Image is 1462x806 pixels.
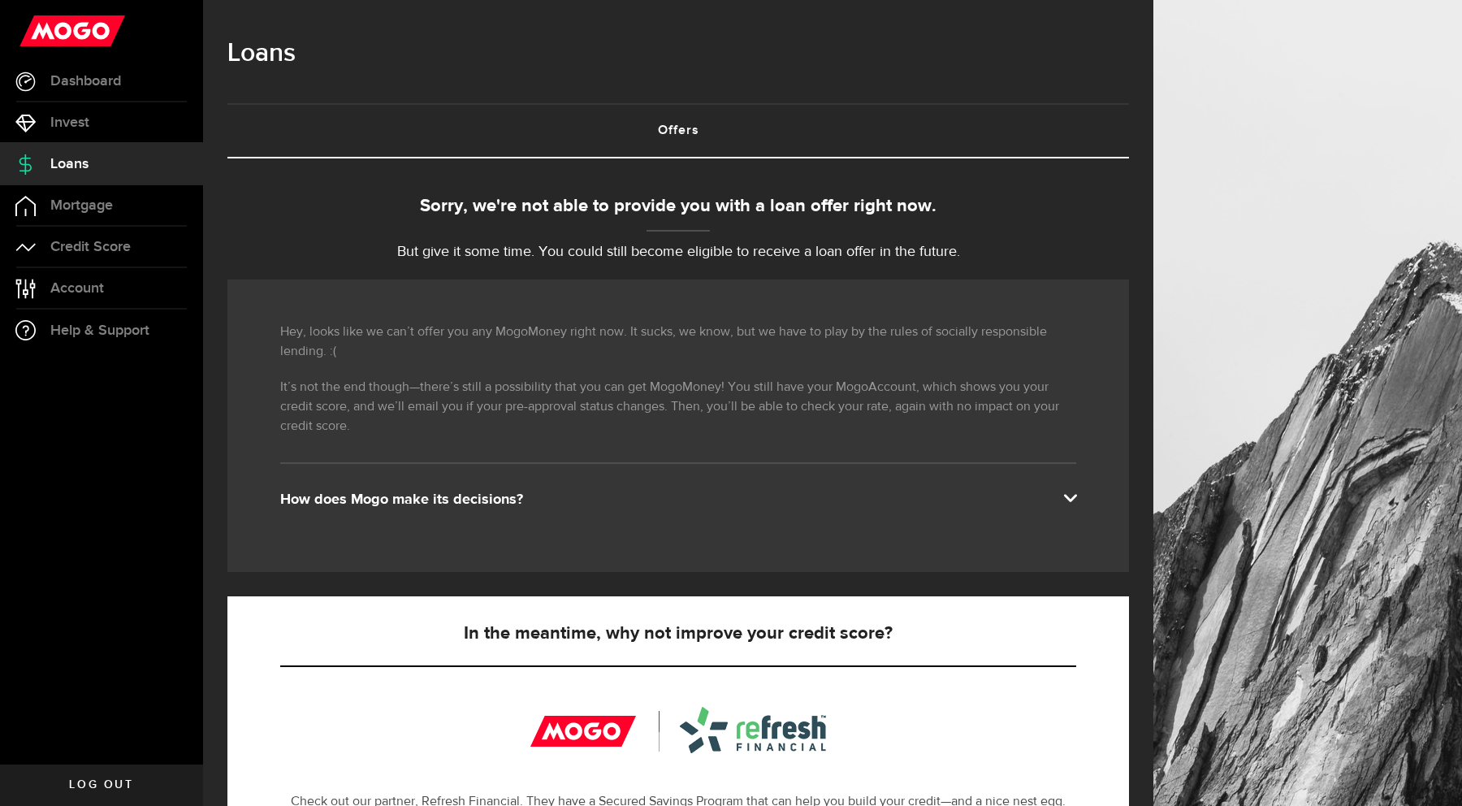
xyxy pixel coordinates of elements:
[1394,738,1462,806] iframe: LiveChat chat widget
[227,193,1129,220] div: Sorry, we're not able to provide you with a loan offer right now.
[227,103,1129,158] ul: Tabs Navigation
[50,281,104,296] span: Account
[280,624,1076,643] h5: In the meantime, why not improve your credit score?
[227,105,1129,157] a: Offers
[50,240,131,254] span: Credit Score
[280,378,1076,436] p: It’s not the end though—there’s still a possibility that you can get MogoMoney! You still have yo...
[227,241,1129,263] p: But give it some time. You could still become eligible to receive a loan offer in the future.
[50,198,113,213] span: Mortgage
[280,490,1076,509] div: How does Mogo make its decisions?
[280,323,1076,362] p: Hey, looks like we can’t offer you any MogoMoney right now. It sucks, we know, but we have to pla...
[50,115,89,130] span: Invest
[227,32,1129,75] h1: Loans
[50,157,89,171] span: Loans
[50,74,121,89] span: Dashboard
[69,779,133,791] span: Log out
[50,323,149,338] span: Help & Support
